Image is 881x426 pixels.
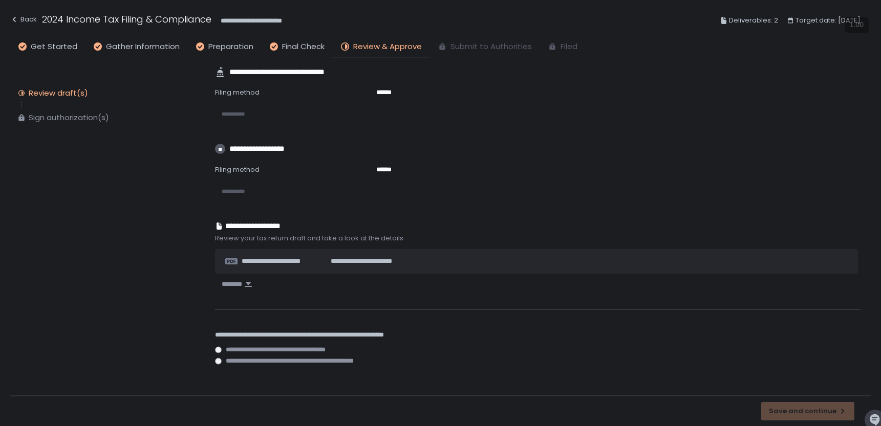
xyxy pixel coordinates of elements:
span: Filing method [215,165,260,174]
div: Review draft(s) [29,88,88,98]
span: Target date: [DATE] [796,14,861,27]
div: Sign authorization(s) [29,113,109,123]
span: Submit to Authorities [450,41,532,53]
div: Back [10,13,37,26]
span: Preparation [208,41,253,53]
span: Get Started [31,41,77,53]
span: Filed [561,41,577,53]
span: Review & Approve [353,41,422,53]
span: Gather Information [106,41,180,53]
span: Final Check [282,41,325,53]
h1: 2024 Income Tax Filing & Compliance [42,12,211,26]
span: Review your tax return draft and take a look at the details [215,234,861,243]
span: Deliverables: 2 [729,14,778,27]
span: Filing method [215,87,260,97]
button: Back [10,12,37,29]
